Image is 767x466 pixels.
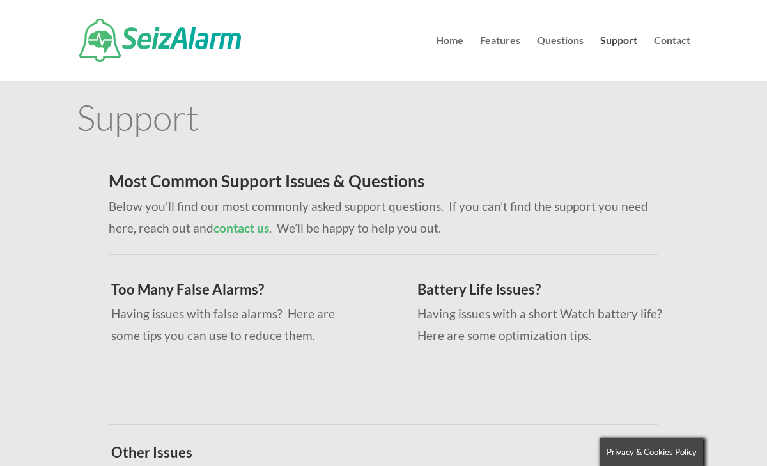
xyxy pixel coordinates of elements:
[111,303,366,346] p: Having issues with false alarms? Here are some tips you can use to reduce them.
[607,447,697,457] span: Privacy & Cookies Policy
[480,36,520,81] a: Features
[417,303,672,346] p: Having issues with a short Watch battery life? Here are some optimization tips.
[417,283,672,303] h3: Battery Life Issues?
[436,36,463,81] a: Home
[600,36,637,81] a: Support
[111,283,366,303] h3: Too Many False Alarms?
[111,446,641,466] h3: Other Issues
[109,173,658,196] h2: Most Common Support Issues & Questions
[79,19,241,62] img: SeizAlarm
[109,196,658,239] p: Below you’ll find our most commonly asked support questions. If you can’t find the support you ne...
[537,36,584,81] a: Questions
[213,221,269,235] a: contact us
[654,36,690,81] a: Contact
[77,99,690,141] h1: Support
[653,416,753,452] iframe: Help widget launcher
